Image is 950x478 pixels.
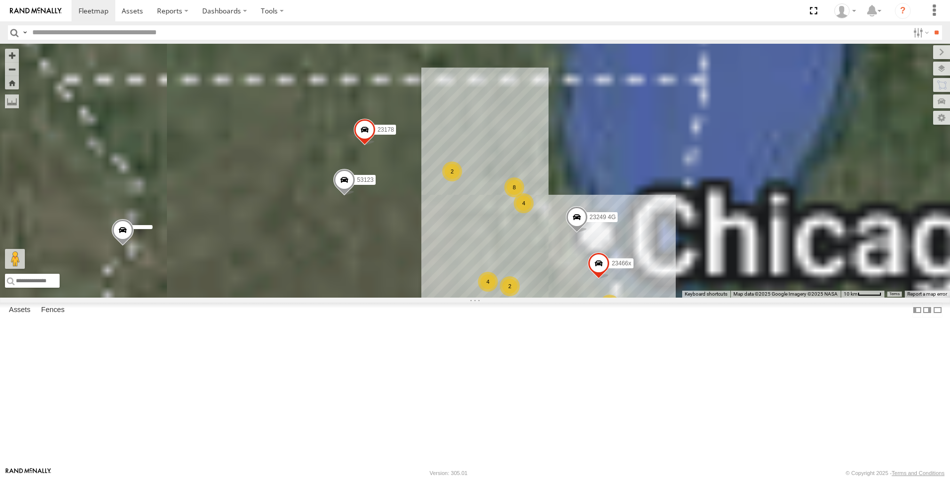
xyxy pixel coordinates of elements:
[922,303,932,317] label: Dock Summary Table to the Right
[430,470,468,476] div: Version: 305.01
[5,94,19,108] label: Measure
[590,214,616,221] span: 23249 4G
[933,303,943,317] label: Hide Summary Table
[685,291,727,298] button: Keyboard shortcuts
[36,303,70,317] label: Fences
[442,161,462,181] div: 2
[500,276,520,296] div: 2
[844,291,858,297] span: 10 km
[5,62,19,76] button: Zoom out
[5,468,51,478] a: Visit our Website
[907,291,947,297] a: Report a map error
[933,111,950,125] label: Map Settings
[846,470,945,476] div: © Copyright 2025 -
[600,295,620,315] div: 2
[5,249,25,269] button: Drag Pegman onto the map to open Street View
[478,272,498,292] div: 4
[612,260,631,267] span: 23466x
[357,176,374,183] span: 53123
[4,303,35,317] label: Assets
[5,76,19,89] button: Zoom Home
[10,7,62,14] img: rand-logo.svg
[889,292,900,296] a: Terms
[5,49,19,62] button: Zoom in
[21,25,29,40] label: Search Query
[912,303,922,317] label: Dock Summary Table to the Left
[909,25,931,40] label: Search Filter Options
[514,193,534,213] div: 4
[831,3,860,18] div: Puma Singh
[892,470,945,476] a: Terms and Conditions
[504,177,524,197] div: 8
[841,291,884,298] button: Map Scale: 10 km per 44 pixels
[733,291,838,297] span: Map data ©2025 Google Imagery ©2025 NASA
[378,126,394,133] span: 23178
[895,3,911,19] i: ?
